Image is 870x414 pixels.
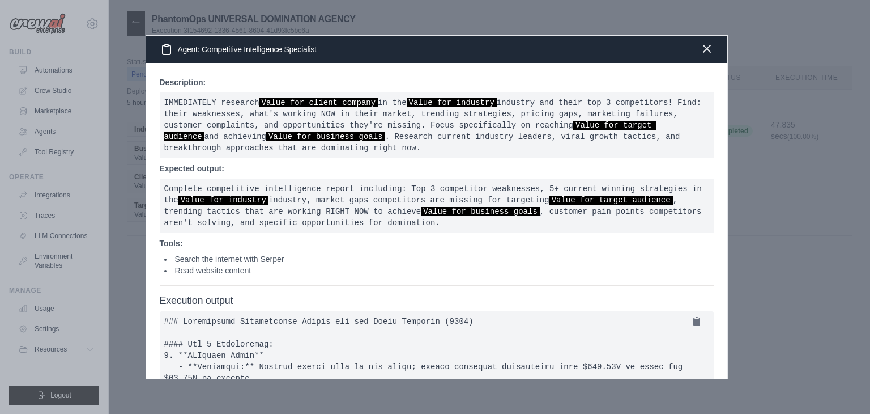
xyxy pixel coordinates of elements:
[259,98,378,107] span: Value for client company
[160,179,714,233] pre: Complete competitive intelligence report including: Top 3 competitor weaknesses, 5+ current winni...
[160,78,206,87] strong: Description:
[266,132,385,141] span: Value for business goals
[421,207,540,216] span: Value for business goals
[160,43,317,56] h3: Agent: Competitive Intelligence Specialist
[160,164,224,173] strong: Expected output:
[549,196,673,205] span: Value for target audience
[160,239,183,248] strong: Tools:
[160,92,714,158] pre: IMMEDIATELY research in the industry and their top 3 competitors! Find: their weaknesses, what's ...
[407,98,497,107] span: Value for industry
[178,196,268,205] span: Value for industry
